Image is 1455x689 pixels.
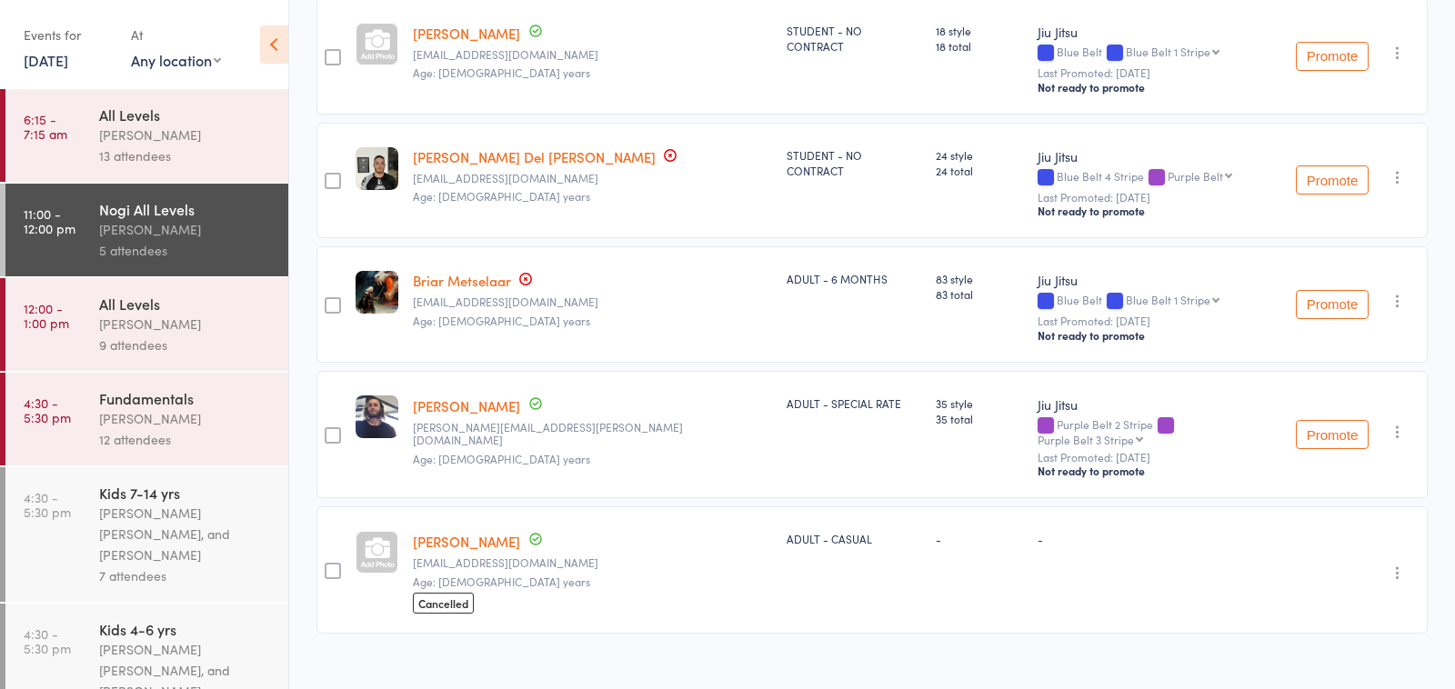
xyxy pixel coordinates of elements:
[1296,42,1369,71] button: Promote
[936,147,1023,163] span: 24 style
[1038,451,1281,464] small: Last Promoted: [DATE]
[413,271,511,290] a: Briar Metselaar
[936,411,1023,426] span: 35 total
[5,373,288,465] a: 4:30 -5:30 pmFundamentals[PERSON_NAME]12 attendees
[1038,23,1281,41] div: Jiu Jitsu
[99,429,273,450] div: 12 attendees
[99,388,273,408] div: Fundamentals
[413,451,590,466] span: Age: [DEMOGRAPHIC_DATA] years
[99,483,273,503] div: Kids 7-14 yrs
[1038,315,1281,327] small: Last Promoted: [DATE]
[24,50,68,70] a: [DATE]
[1038,294,1281,309] div: Blue Belt
[413,48,772,61] small: Andrewchenshopping@gmail.com
[936,163,1023,178] span: 24 total
[99,335,273,355] div: 9 attendees
[1038,204,1281,218] div: Not ready to promote
[413,24,520,43] a: [PERSON_NAME]
[936,23,1023,38] span: 18 style
[1038,191,1281,204] small: Last Promoted: [DATE]
[24,626,71,655] time: 4:30 - 5:30 pm
[131,20,221,50] div: At
[936,286,1023,302] span: 83 total
[936,531,1023,546] div: -
[24,395,71,424] time: 4:30 - 5:30 pm
[1038,271,1281,289] div: Jiu Jitsu
[5,184,288,276] a: 11:00 -12:00 pmNogi All Levels[PERSON_NAME]5 attendees
[1296,290,1369,319] button: Promote
[99,219,273,240] div: [PERSON_NAME]
[1038,170,1281,185] div: Blue Belt 4 Stripe
[1038,418,1281,445] div: Purple Belt 2 Stripe
[413,574,590,589] span: Age: [DEMOGRAPHIC_DATA] years
[99,294,273,314] div: All Levels
[356,271,398,314] img: image1705444000.png
[413,172,772,185] small: Chridelso@gmail.com
[787,23,922,54] div: STUDENT - NO CONTRACT
[936,271,1023,286] span: 83 style
[1038,66,1281,79] small: Last Promoted: [DATE]
[936,395,1023,411] span: 35 style
[99,408,273,429] div: [PERSON_NAME]
[413,147,656,166] a: [PERSON_NAME] Del [PERSON_NAME]
[5,467,288,602] a: 4:30 -5:30 pmKids 7-14 yrs[PERSON_NAME] [PERSON_NAME], and [PERSON_NAME]7 attendees
[99,619,273,639] div: Kids 4-6 yrs
[413,188,590,204] span: Age: [DEMOGRAPHIC_DATA] years
[1038,80,1281,95] div: Not ready to promote
[413,396,520,415] a: [PERSON_NAME]
[99,565,273,586] div: 7 attendees
[1038,531,1281,546] div: -
[936,38,1023,54] span: 18 total
[413,532,520,551] a: [PERSON_NAME]
[1126,294,1210,305] div: Blue Belt 1 Stripe
[1038,328,1281,343] div: Not ready to promote
[99,125,273,145] div: [PERSON_NAME]
[24,112,67,141] time: 6:15 - 7:15 am
[99,314,273,335] div: [PERSON_NAME]
[99,199,273,219] div: Nogi All Levels
[24,490,71,519] time: 4:30 - 5:30 pm
[99,503,273,565] div: [PERSON_NAME] [PERSON_NAME], and [PERSON_NAME]
[5,89,288,182] a: 6:15 -7:15 amAll Levels[PERSON_NAME]13 attendees
[1038,45,1281,61] div: Blue Belt
[24,301,69,330] time: 12:00 - 1:00 pm
[99,240,273,261] div: 5 attendees
[1168,170,1223,182] div: Purple Belt
[413,556,772,569] small: aim.of.drones@gmail.com
[413,593,474,614] span: Cancelled
[99,145,273,166] div: 13 attendees
[1038,464,1281,478] div: Not ready to promote
[413,313,590,328] span: Age: [DEMOGRAPHIC_DATA] years
[1296,420,1369,449] button: Promote
[356,395,398,438] img: image1688702169.png
[1296,165,1369,195] button: Promote
[413,65,590,80] span: Age: [DEMOGRAPHIC_DATA] years
[1038,434,1134,445] div: Purple Belt 3 Stripe
[24,20,113,50] div: Events for
[1038,395,1281,414] div: Jiu Jitsu
[356,147,398,190] img: image1728983775.png
[5,278,288,371] a: 12:00 -1:00 pmAll Levels[PERSON_NAME]9 attendees
[787,271,922,286] div: ADULT - 6 MONTHS
[787,531,922,546] div: ADULT - CASUAL
[413,421,772,447] small: Spencer.scutt@gmail.com
[1038,147,1281,165] div: Jiu Jitsu
[413,295,772,308] small: Briarmets@hotmail.com
[131,50,221,70] div: Any location
[787,147,922,178] div: STUDENT - NO CONTRACT
[787,395,922,411] div: ADULT - SPECIAL RATE
[1126,45,1210,57] div: Blue Belt 1 Stripe
[99,105,273,125] div: All Levels
[24,206,75,235] time: 11:00 - 12:00 pm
